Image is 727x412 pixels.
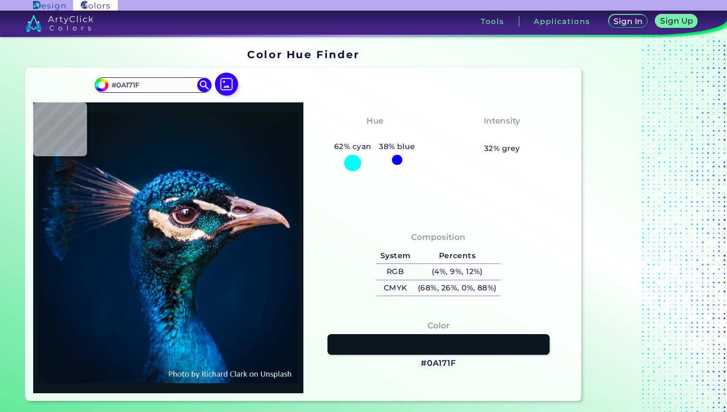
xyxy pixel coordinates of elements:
[658,15,696,27] a: Sign Up
[375,140,419,153] h5: 38% blue
[414,248,500,264] h5: Percents
[376,264,414,280] h5: RGB
[197,78,212,92] img: icon search
[484,142,520,155] h5: 32% grey
[376,280,414,296] h5: CMYK
[481,18,504,25] h3: Tools
[484,114,520,128] h4: Intensity
[414,264,500,280] h5: (4%, 9%, 12%)
[38,107,299,389] img: img_pavlin.jpg
[247,47,359,62] h1: Color Hue Finder
[366,114,383,128] h4: Hue
[414,280,500,296] h5: (68%, 26%, 0%, 88%)
[215,73,238,96] img: icon picture
[33,1,65,10] img: ArtyClick Design logo
[421,358,456,369] h3: #0A171F
[427,319,450,333] h4: Color
[25,14,93,32] img: logo_artyclick_colors_white.svg
[108,78,198,91] input: type color..
[611,15,646,27] a: Sign In
[343,129,406,141] h3: Bluish Cyan
[615,18,641,25] h5: Sign In
[662,17,691,25] h5: Sign Up
[376,248,414,264] h5: System
[330,140,375,153] h5: 62% cyan
[411,230,465,244] h4: Composition
[534,18,590,25] h3: Applications
[479,129,525,141] h3: Medium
